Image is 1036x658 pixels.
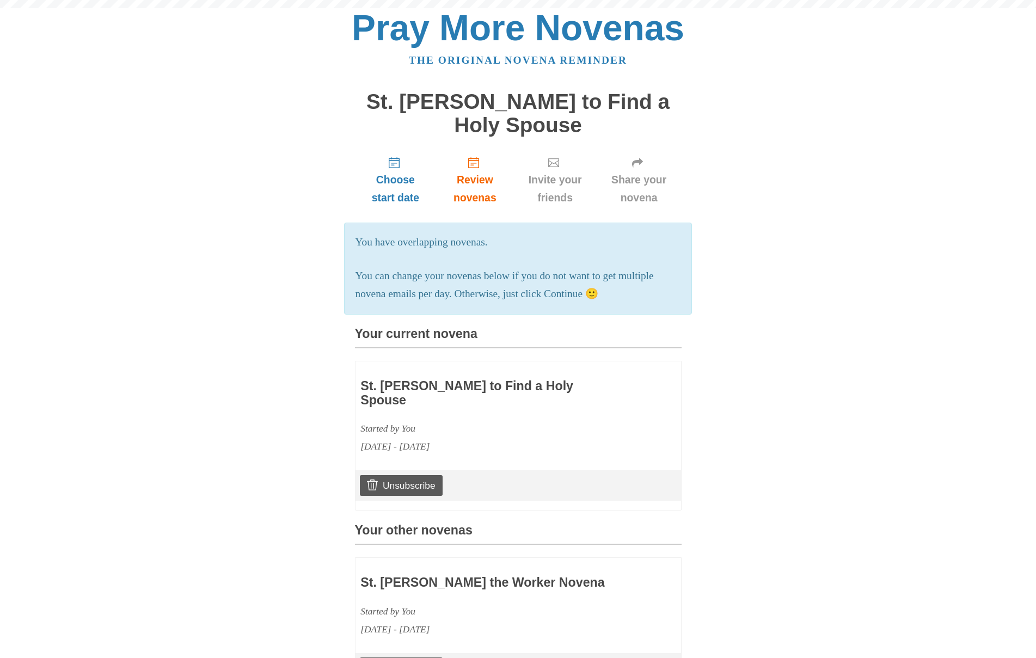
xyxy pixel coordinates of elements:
a: Invite your friends [514,147,597,212]
a: Review novenas [436,147,513,212]
div: [DATE] - [DATE] [360,438,612,456]
p: You can change your novenas below if you do not want to get multiple novena emails per day. Other... [355,267,681,303]
a: Choose start date [355,147,437,212]
span: Choose start date [366,171,426,207]
h3: St. [PERSON_NAME] the Worker Novena [360,576,612,590]
div: Started by You [360,602,612,620]
h3: Your current novena [355,327,682,348]
h1: St. [PERSON_NAME] to Find a Holy Spouse [355,90,682,137]
span: Share your novena [608,171,671,207]
a: The original novena reminder [409,54,627,66]
span: Invite your friends [525,171,586,207]
div: [DATE] - [DATE] [360,620,612,638]
span: Review novenas [447,171,502,207]
div: Started by You [360,420,612,438]
a: Unsubscribe [360,475,442,496]
p: You have overlapping novenas. [355,233,681,251]
a: Share your novena [597,147,682,212]
h3: Your other novenas [355,524,682,545]
a: Pray More Novenas [352,8,684,48]
h3: St. [PERSON_NAME] to Find a Holy Spouse [360,379,612,407]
